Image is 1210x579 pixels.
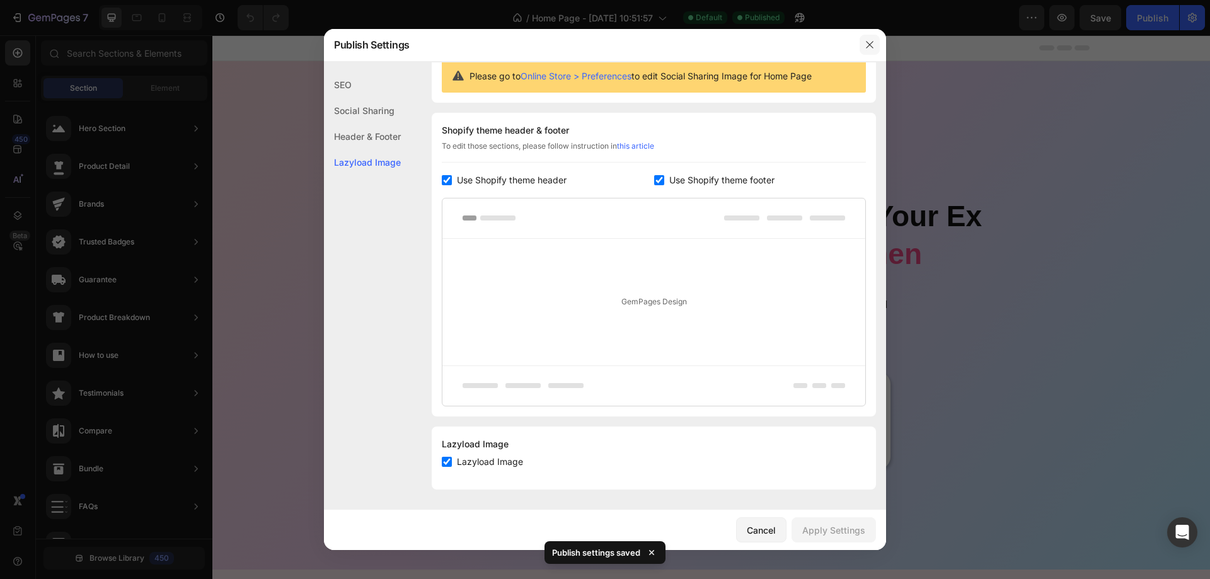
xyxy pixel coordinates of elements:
span: Use Shopify theme footer [669,173,775,188]
div: Apply Settings [802,524,865,537]
strong: stronger love [497,282,560,293]
a: Win Him Back [388,454,609,486]
button: Apply Settings [792,517,876,542]
div: Lazyload Image [324,149,401,175]
p: Win Him Back [462,459,553,481]
span: Results [469,408,505,418]
strong: new you [582,264,622,275]
p: Psychologists [563,404,667,423]
span: Success [362,389,403,400]
div: Social Sharing [324,98,401,123]
span: Please go to to edit Social Sharing Image for Home Page [470,69,812,83]
div: SEO [324,72,401,98]
button: Cancel [736,517,786,542]
div: GemPages Design [442,239,865,365]
a: Online Store > Preferences [521,71,631,81]
span: Certified [594,389,635,400]
h2: 30 days [446,347,552,369]
p: Rate [331,404,435,423]
div: Open Intercom Messenger [1167,517,1197,547]
span: Proven Method [280,164,489,197]
a: this article [617,141,654,151]
span: Lazyload Image [457,454,523,469]
div: Lazyload Image [442,437,866,452]
strong: win back your ex [374,282,456,293]
p: Sale Available For a Limited Time! [1,487,996,503]
strong: authentic reconnection [464,300,575,311]
p: Publish settings saved [552,546,640,559]
div: Shopify theme header & footer [442,123,866,138]
span: Use Shopify theme header [457,173,567,188]
strong: Transform [323,264,372,275]
h2: 92% [330,347,436,369]
div: Publish Settings [324,28,853,61]
p: the end of a relationship into the beginning of a . The tested method to and build , starting fro... [316,261,682,315]
div: To edit those sections, please follow instruction in [442,140,866,163]
p: Average [447,386,551,404]
div: Header & Footer [324,123,401,149]
p: Time [447,404,551,423]
span: 10,000 Women [509,202,710,235]
h2: 10+ [562,347,668,369]
div: Cancel [747,524,776,537]
h2: The to Win Back Your Ex Trusted by Over [131,161,867,239]
img: gempages_578279253586478021-5daa67ba-6171-4cec-8da8-8df9d55bfe2b.png [388,51,609,161]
